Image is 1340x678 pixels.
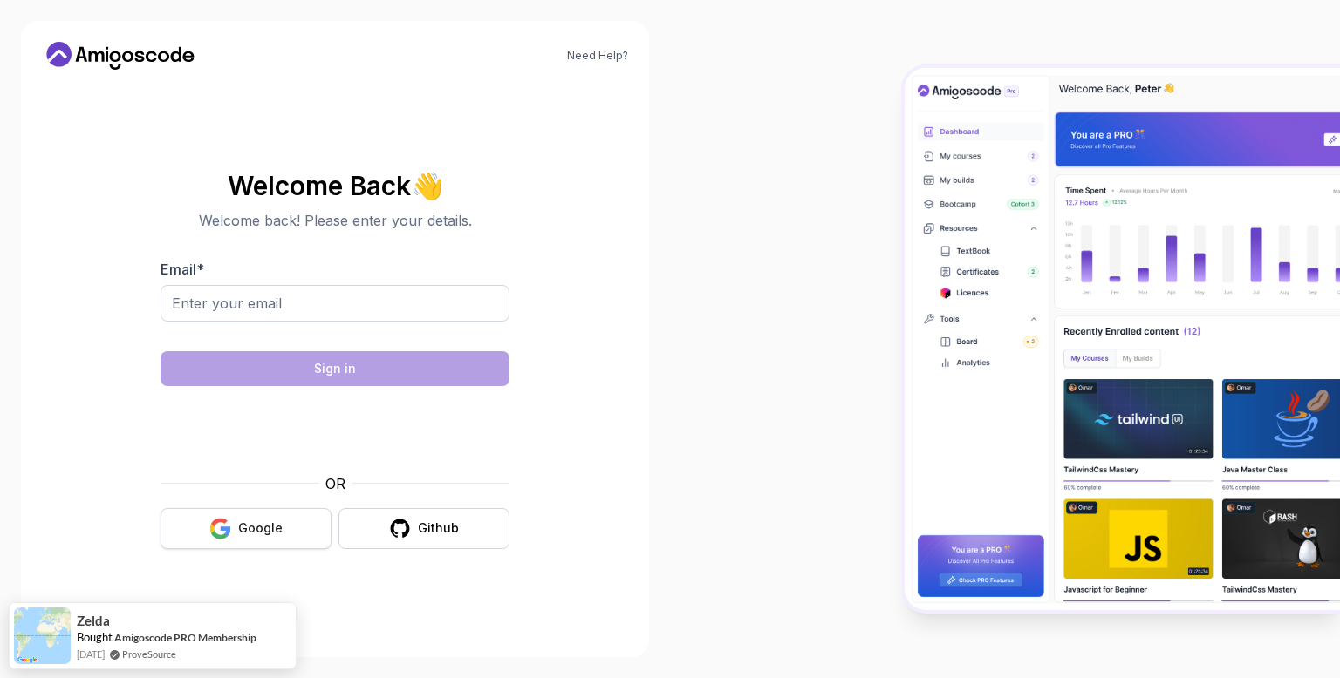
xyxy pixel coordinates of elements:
[161,508,332,549] button: Google
[203,397,467,463] iframe: Widget containing checkbox for hCaptcha security challenge
[161,172,509,200] h2: Welcome Back
[325,473,345,494] p: OR
[161,261,204,278] label: Email *
[114,631,256,644] a: Amigoscode PRO Membership
[238,519,283,537] div: Google
[77,647,105,661] span: [DATE]
[905,68,1340,610] img: Amigoscode Dashboard
[161,285,509,322] input: Enter your email
[314,360,356,377] div: Sign in
[42,42,199,70] a: Home link
[161,210,509,231] p: Welcome back! Please enter your details.
[338,508,509,549] button: Github
[77,614,110,628] span: Zelda
[418,519,459,537] div: Github
[122,647,176,661] a: ProveSource
[567,49,628,63] a: Need Help?
[410,171,444,200] span: 👋
[77,630,113,644] span: Bought
[14,607,71,664] img: provesource social proof notification image
[161,351,509,386] button: Sign in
